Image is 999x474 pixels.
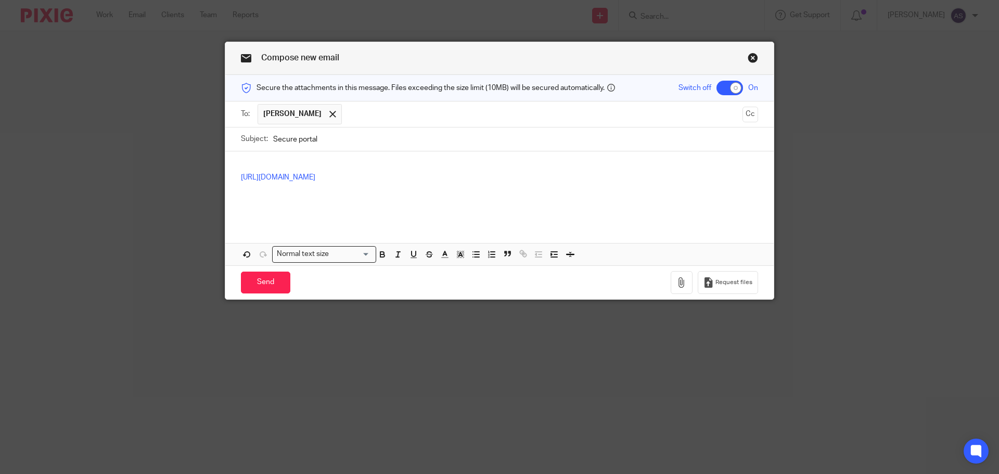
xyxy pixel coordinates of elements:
label: Subject: [241,134,268,144]
a: Close this dialog window [748,53,758,67]
button: Request files [698,271,758,294]
span: On [748,83,758,93]
button: Cc [742,107,758,122]
label: To: [241,109,252,119]
span: Secure the attachments in this message. Files exceeding the size limit (10MB) will be secured aut... [257,83,605,93]
input: Search for option [332,249,370,260]
input: Send [241,272,290,294]
span: Compose new email [261,54,339,62]
span: Normal text size [275,249,331,260]
span: [PERSON_NAME] [263,109,322,119]
a: [URL][DOMAIN_NAME] [241,174,315,181]
div: Search for option [272,246,376,262]
span: Switch off [678,83,711,93]
span: Request files [715,278,752,287]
